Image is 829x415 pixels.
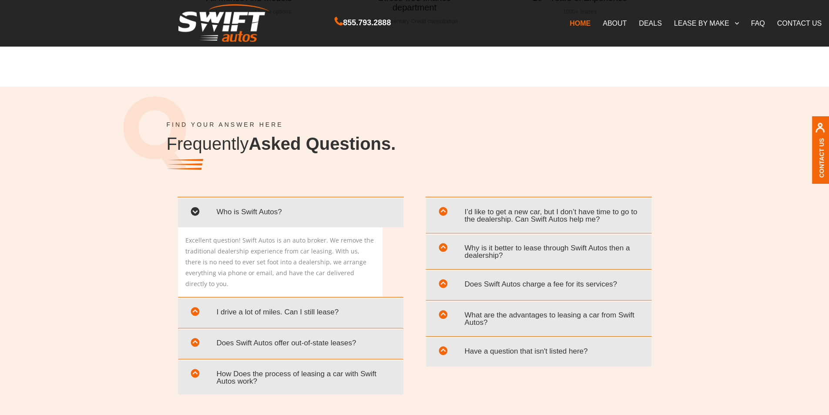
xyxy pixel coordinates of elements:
a: Contact Us [818,138,825,178]
a: FAQ [745,14,771,32]
a: Who is Swift Autos? [185,203,397,223]
h5: FIND YOUR ANSWER HERE [167,121,663,128]
h3: Frequently [167,128,396,179]
a: How Does the process of leasing a car with Swift Autos work? [185,365,397,390]
a: DEALS [633,14,668,32]
span: I drive a lot of miles. Can I still lease? [185,303,397,321]
a: LEASE BY MAKE [668,14,745,32]
a: Why is it better to lease through Swift Autos then a dealership? [433,239,645,264]
a: I’d like to get a new car, but I don’t have time to go to the dealership. Can Swift Autos help me? [433,203,645,228]
a: CONTACT US [771,14,828,32]
a: ABOUT [597,14,633,32]
a: Does Swift Autos charge a fee for its services? [433,275,645,295]
span: Asked Questions. [248,134,396,153]
span: Have a question that isn't listed here? [433,342,645,360]
a: I drive a lot of miles. Can I still lease? [185,303,397,323]
a: Have a question that isn't listed here? [433,342,645,362]
span: Does Swift Autos charge a fee for its services? [433,275,645,293]
img: Swift Autos [178,4,270,42]
div: Excellent question! Swift Autos is an auto broker. We remove the traditional dealership experienc... [178,227,383,297]
span: 855.793.2888 [343,17,391,29]
a: Does Swift Autos offer out-of-state leases? [185,334,397,354]
span: Who is Swift Autos? [185,203,397,221]
a: HOME [564,14,597,32]
a: 855.793.2888 [335,19,391,27]
img: contact us, iconuser [815,122,825,138]
span: Does Swift Autos offer out-of-state leases? [185,334,397,352]
img: Image of Swift Autos' car leasing services, highlighting convenience and current vehicle deals fo... [123,96,187,169]
a: What are the advantages to leasing a car from Swift Autos? [433,306,645,331]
